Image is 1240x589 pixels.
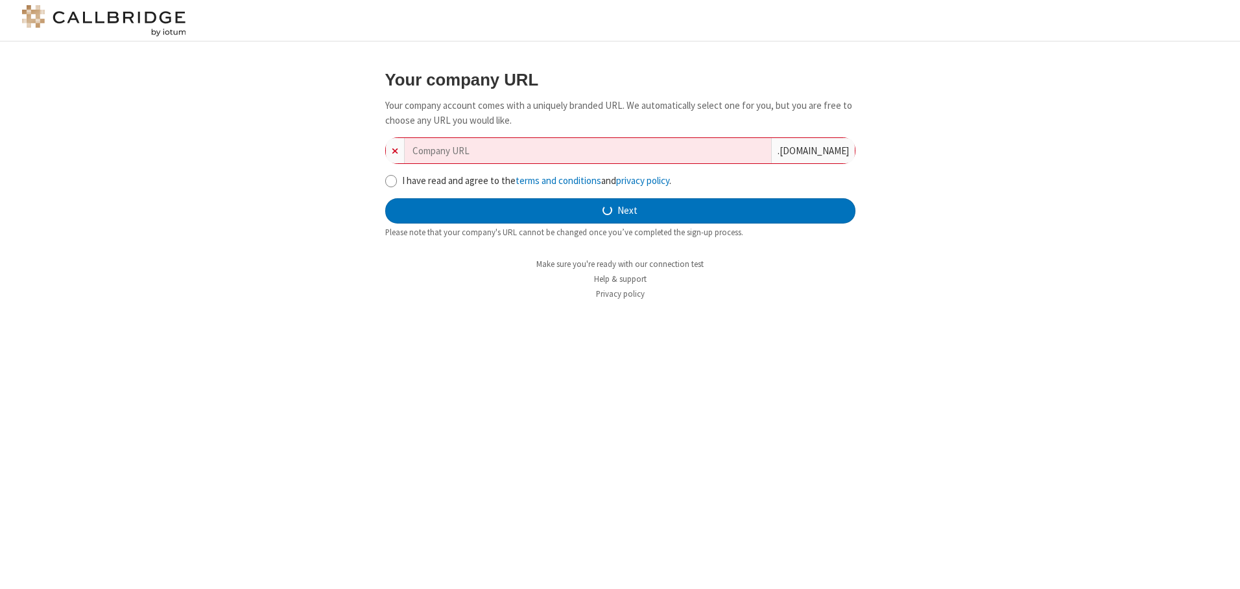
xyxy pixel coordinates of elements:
[385,71,855,89] h3: Your company URL
[516,174,601,187] a: terms and conditions
[536,259,704,270] a: Make sure you're ready with our connection test
[19,5,188,36] img: logo@2x.png
[405,138,771,163] input: Company URL
[402,174,855,189] label: I have read and agree to the and .
[594,273,647,284] a: Help & support
[617,203,638,218] span: Next
[596,288,645,299] a: Privacy policy
[385,198,855,224] button: Next
[771,138,855,163] div: . [DOMAIN_NAME]
[385,226,855,238] div: Please note that your company's URL cannot be changed once you’ve completed the sign-up process.
[616,174,669,187] a: privacy policy
[385,98,855,128] p: Your company account comes with a uniquely branded URL. We automatically select one for you, but ...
